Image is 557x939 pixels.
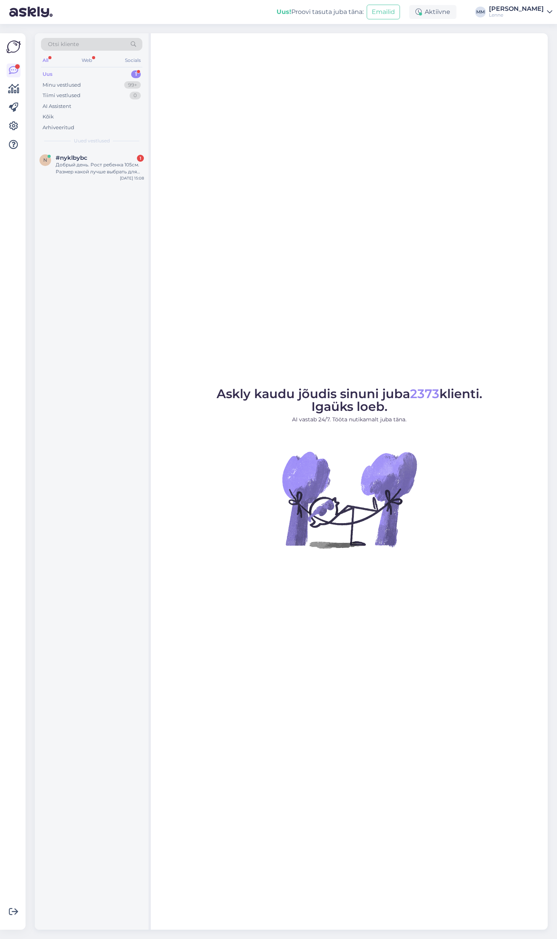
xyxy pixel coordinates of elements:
span: Uued vestlused [74,137,110,144]
div: Добрый день. Рост ребенка 105см. Размер какой лучше выбрать для куртки? [56,161,144,175]
div: Uus [43,70,53,78]
div: Arhiveeritud [43,124,74,132]
div: 0 [130,92,141,99]
div: 99+ [124,81,141,89]
span: Askly kaudu jõudis sinuni juba klienti. Igaüks loeb. [217,386,482,414]
span: #nyklbybc [56,154,87,161]
span: n [43,157,47,163]
button: Emailid [367,5,400,19]
div: Socials [123,55,142,65]
div: Proovi tasuta juba täna: [277,7,364,17]
div: MM [475,7,486,17]
div: Lenne [489,12,544,18]
img: No Chat active [280,430,419,569]
div: Kõik [43,113,54,121]
b: Uus! [277,8,291,15]
div: All [41,55,50,65]
div: Tiimi vestlused [43,92,80,99]
div: Web [80,55,94,65]
p: AI vastab 24/7. Tööta nutikamalt juba täna. [217,416,482,424]
div: Minu vestlused [43,81,81,89]
div: 1 [131,70,141,78]
div: [PERSON_NAME] [489,6,544,12]
img: Askly Logo [6,39,21,54]
div: AI Assistent [43,103,71,110]
span: Otsi kliente [48,40,79,48]
div: [DATE] 15:08 [120,175,144,181]
a: [PERSON_NAME]Lenne [489,6,552,18]
span: 2373 [410,386,439,401]
div: Aktiivne [409,5,456,19]
div: 1 [137,155,144,162]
